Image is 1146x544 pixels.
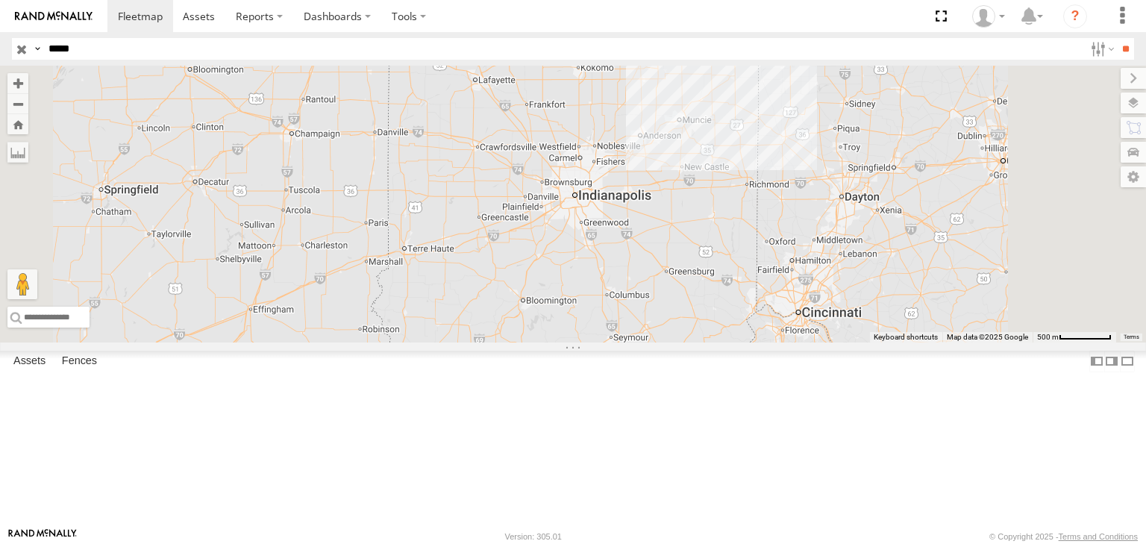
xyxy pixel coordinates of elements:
[7,93,28,114] button: Zoom out
[1085,38,1117,60] label: Search Filter Options
[947,333,1028,341] span: Map data ©2025 Google
[505,532,562,541] div: Version: 305.01
[1120,351,1135,372] label: Hide Summary Table
[15,11,93,22] img: rand-logo.svg
[1124,334,1139,340] a: Terms
[54,351,104,372] label: Fences
[874,332,938,343] button: Keyboard shortcuts
[1121,166,1146,187] label: Map Settings
[989,532,1138,541] div: © Copyright 2025 -
[7,142,28,163] label: Measure
[967,5,1010,28] div: Alfonso Garay
[6,351,53,372] label: Assets
[1059,532,1138,541] a: Terms and Conditions
[7,269,37,299] button: Drag Pegman onto the map to open Street View
[31,38,43,60] label: Search Query
[1063,4,1087,28] i: ?
[7,73,28,93] button: Zoom in
[1037,333,1059,341] span: 500 m
[1089,351,1104,372] label: Dock Summary Table to the Left
[7,114,28,134] button: Zoom Home
[1104,351,1119,372] label: Dock Summary Table to the Right
[8,529,77,544] a: Visit our Website
[1033,332,1116,343] button: Map Scale: 500 m per 67 pixels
